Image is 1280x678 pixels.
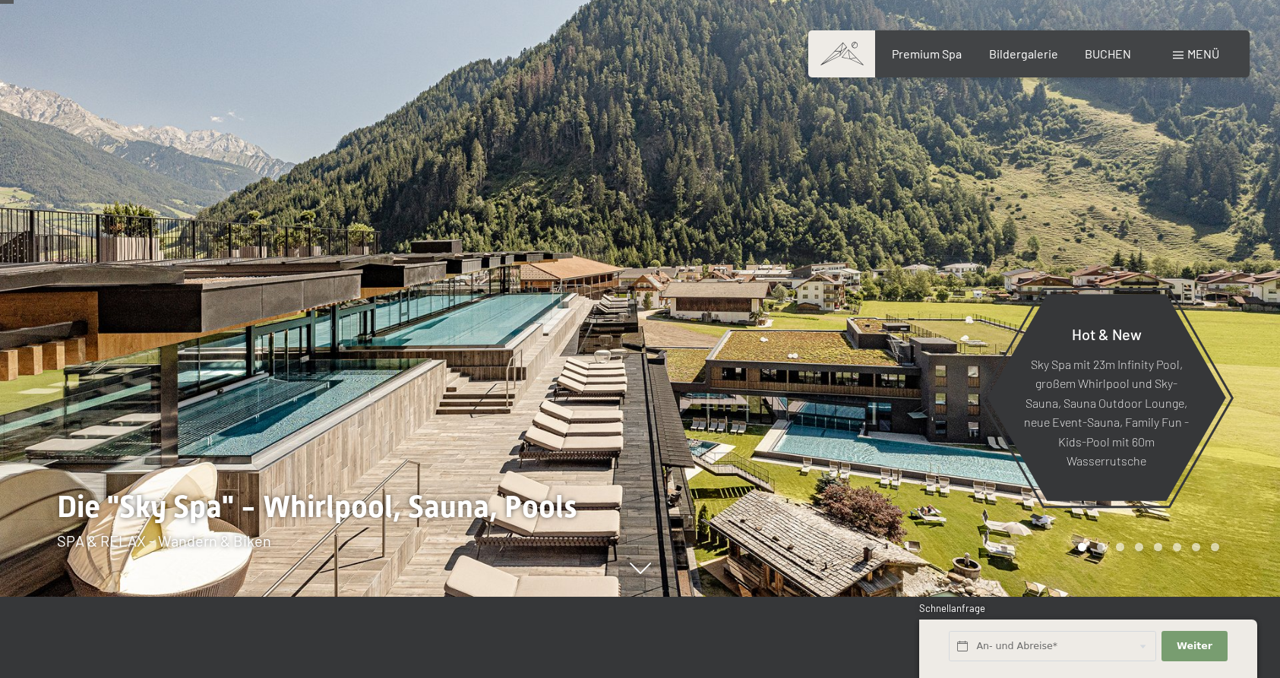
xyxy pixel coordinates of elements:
[1135,543,1143,551] div: Carousel Page 4
[986,293,1227,502] a: Hot & New Sky Spa mit 23m Infinity Pool, großem Whirlpool und Sky-Sauna, Sauna Outdoor Lounge, ne...
[1161,631,1227,662] button: Weiter
[1173,543,1181,551] div: Carousel Page 6
[1085,46,1131,61] a: BUCHEN
[1177,639,1212,653] span: Weiter
[1187,46,1219,61] span: Menü
[1078,543,1086,551] div: Carousel Page 1 (Current Slide)
[1154,543,1162,551] div: Carousel Page 5
[1211,543,1219,551] div: Carousel Page 8
[1073,543,1219,551] div: Carousel Pagination
[1097,543,1105,551] div: Carousel Page 2
[1192,543,1200,551] div: Carousel Page 7
[1116,543,1124,551] div: Carousel Page 3
[919,602,985,614] span: Schnellanfrage
[1072,324,1142,342] span: Hot & New
[989,46,1058,61] a: Bildergalerie
[892,46,962,61] a: Premium Spa
[1024,354,1189,471] p: Sky Spa mit 23m Infinity Pool, großem Whirlpool und Sky-Sauna, Sauna Outdoor Lounge, neue Event-S...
